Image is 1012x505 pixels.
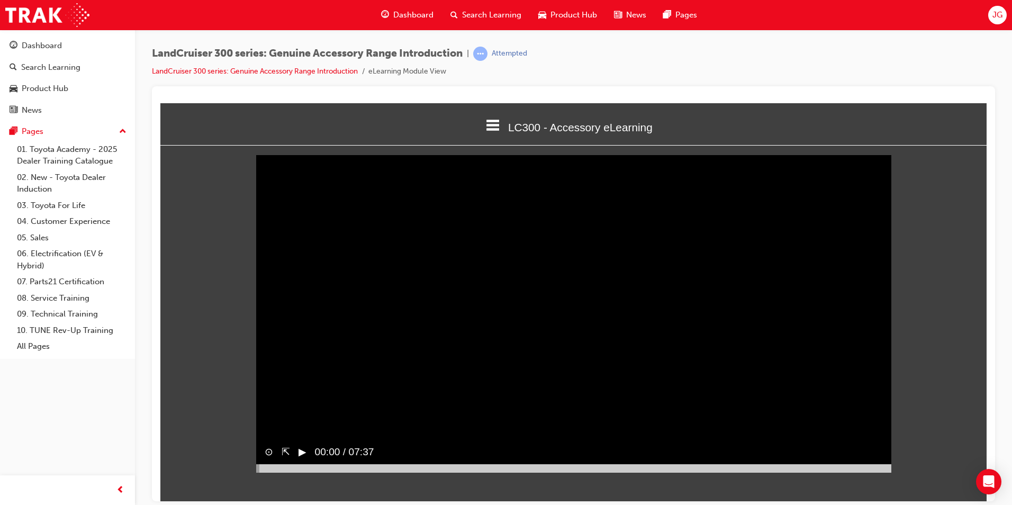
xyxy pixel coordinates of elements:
[992,9,1002,21] span: JG
[10,41,17,51] span: guage-icon
[22,125,43,138] div: Pages
[442,4,530,26] a: search-iconSearch Learning
[152,67,358,76] a: LandCruiser 300 series: Genuine Accessory Range Introduction
[13,141,131,169] a: 01. Toyota Academy - 2025 Dealer Training Catalogue
[152,48,463,60] span: LandCruiser 300 series: Genuine Accessory Range Introduction
[116,484,124,497] span: prev-icon
[473,47,487,61] span: learningRecordVerb_ATTEMPT-icon
[614,8,622,22] span: news-icon
[13,169,131,197] a: 02. New - Toyota Dealer Induction
[22,104,42,116] div: News
[13,230,131,246] a: 05. Sales
[462,9,521,21] span: Search Learning
[10,63,17,73] span: search-icon
[663,8,671,22] span: pages-icon
[4,122,131,141] button: Pages
[530,4,606,26] a: car-iconProduct Hub
[976,469,1001,494] div: Open Intercom Messenger
[13,290,131,306] a: 08. Service Training
[22,83,68,95] div: Product Hub
[381,8,389,22] span: guage-icon
[550,9,597,21] span: Product Hub
[606,4,655,26] a: news-iconNews
[119,125,126,139] span: up-icon
[4,34,131,122] button: DashboardSearch LearningProduct HubNews
[96,52,731,369] video: Sorry, your browser does not support embedded videos.
[10,106,17,115] span: news-icon
[10,127,17,137] span: pages-icon
[13,197,131,214] a: 03. Toyota For Life
[13,338,131,355] a: All Pages
[4,101,131,120] a: News
[104,341,113,357] button: ⊙
[467,48,469,60] span: |
[393,9,433,21] span: Dashboard
[450,8,458,22] span: search-icon
[492,49,527,59] div: Attempted
[4,79,131,98] a: Product Hub
[138,341,146,357] button: ▶︎
[368,66,446,78] li: eLearning Module View
[21,61,80,74] div: Search Learning
[675,9,697,21] span: Pages
[373,4,442,26] a: guage-iconDashboard
[13,246,131,274] a: 06. Electrification (EV & Hybrid)
[538,8,546,22] span: car-icon
[5,3,89,27] img: Trak
[13,306,131,322] a: 09. Technical Training
[655,4,706,26] a: pages-iconPages
[13,213,131,230] a: 04. Customer Experience
[10,84,17,94] span: car-icon
[146,337,214,361] span: 00:00 / 07:37
[626,9,646,21] span: News
[4,36,131,56] a: Dashboard
[22,40,62,52] div: Dashboard
[348,18,492,30] span: LC300 - Accessory eLearning
[4,58,131,77] a: Search Learning
[13,322,131,339] a: 10. TUNE Rev-Up Training
[13,274,131,290] a: 07. Parts21 Certification
[988,6,1007,24] button: JG
[121,341,130,357] button: ⇱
